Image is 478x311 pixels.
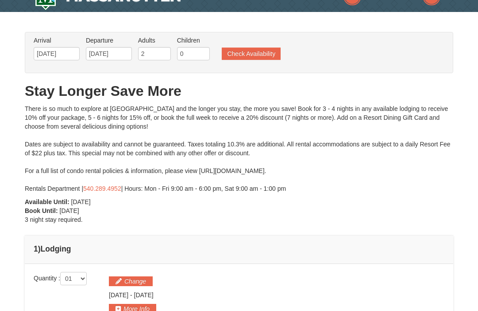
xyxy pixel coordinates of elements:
strong: Available Until: [25,199,69,206]
a: 540.289.4952 [83,185,121,193]
span: [DATE] [60,208,79,215]
span: - [130,292,132,299]
h1: Stay Longer Save More [25,83,453,100]
button: Check Availability [222,48,281,60]
label: Departure [86,36,132,45]
strong: Book Until: [25,208,58,215]
span: ) [38,245,41,254]
span: 3 night stay required. [25,217,83,224]
button: Change [109,277,153,287]
label: Arrival [34,36,80,45]
label: Children [177,36,210,45]
span: [DATE] [71,199,91,206]
span: [DATE] [109,292,128,299]
span: [DATE] [134,292,154,299]
div: There is so much to explore at [GEOGRAPHIC_DATA] and the longer you stay, the more you save! Book... [25,105,453,193]
span: Quantity : [34,275,87,282]
label: Adults [138,36,171,45]
h4: 1 Lodging [34,245,444,254]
